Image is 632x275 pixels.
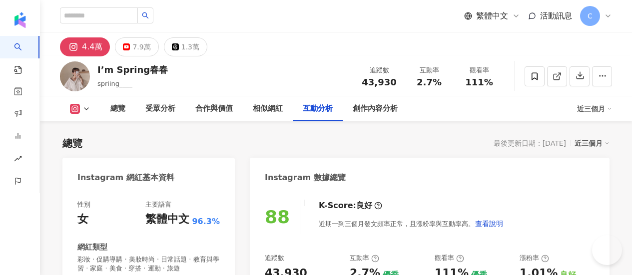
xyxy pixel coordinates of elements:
[77,255,220,273] span: 彩妝 · 促購導購 · 美妝時尚 · 日常話題 · 教育與學習 · 家庭 · 美食 · 穿搭 · 運動 · 旅遊
[356,200,372,211] div: 良好
[115,37,158,56] button: 7.9萬
[540,11,572,20] span: 活動訊息
[110,103,125,115] div: 總覽
[60,37,110,56] button: 4.4萬
[575,137,610,150] div: 近三個月
[460,65,498,75] div: 觀看率
[77,242,107,253] div: 網紅類型
[62,136,82,150] div: 總覽
[145,200,171,209] div: 主要語言
[77,172,174,183] div: Instagram 網紅基本資料
[465,77,493,87] span: 111%
[475,220,503,228] span: 查看說明
[319,214,504,234] div: 近期一到三個月發文頻率正常，且漲粉率與互動率高。
[592,235,622,265] iframe: Help Scout Beacon - Open
[97,63,168,76] div: I’m Spring春春
[195,103,233,115] div: 合作與價值
[14,149,22,171] span: rise
[475,214,504,234] button: 查看說明
[60,61,90,91] img: KOL Avatar
[476,10,508,21] span: 繁體中文
[520,254,549,263] div: 漲粉率
[303,103,333,115] div: 互動分析
[12,12,28,28] img: logo icon
[360,65,398,75] div: 追蹤數
[417,77,442,87] span: 2.7%
[362,77,396,87] span: 43,930
[353,103,398,115] div: 創作內容分析
[410,65,448,75] div: 互動率
[77,212,88,227] div: 女
[265,172,346,183] div: Instagram 數據總覽
[588,10,593,21] span: C
[350,254,379,263] div: 互動率
[132,40,150,54] div: 7.9萬
[192,216,220,227] span: 96.3%
[319,200,382,211] div: K-Score :
[14,36,34,75] a: search
[265,254,284,263] div: 追蹤數
[142,12,149,19] span: search
[435,254,464,263] div: 觀看率
[145,212,189,227] div: 繁體中文
[82,40,102,54] div: 4.4萬
[577,101,612,117] div: 近三個月
[97,80,132,87] span: spriing____
[164,37,207,56] button: 1.3萬
[265,207,290,227] div: 88
[145,103,175,115] div: 受眾分析
[77,200,90,209] div: 性別
[494,139,566,147] div: 最後更新日期：[DATE]
[253,103,283,115] div: 相似網紅
[181,40,199,54] div: 1.3萬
